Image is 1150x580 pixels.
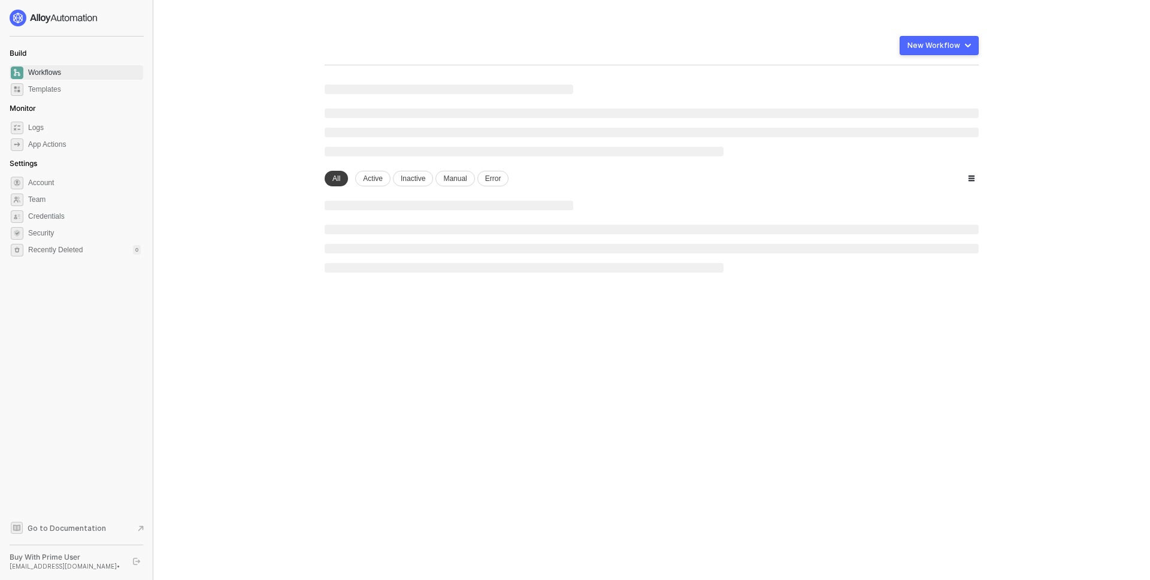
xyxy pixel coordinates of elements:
[393,171,433,186] div: Inactive
[28,82,141,96] span: Templates
[10,10,143,26] a: logo
[133,245,141,255] div: 0
[11,244,23,256] span: settings
[10,10,98,26] img: logo
[11,138,23,151] span: icon-app-actions
[325,171,348,186] div: All
[11,67,23,79] span: dashboard
[135,522,147,534] span: document-arrow
[28,245,83,255] span: Recently Deleted
[907,41,960,50] div: New Workflow
[11,210,23,223] span: credentials
[10,49,26,58] span: Build
[10,521,144,535] a: Knowledge Base
[11,194,23,206] span: team
[28,140,66,150] div: App Actions
[10,562,122,570] div: [EMAIL_ADDRESS][DOMAIN_NAME] •
[11,83,23,96] span: marketplace
[900,36,979,55] button: New Workflow
[11,122,23,134] span: icon-logs
[11,227,23,240] span: security
[435,171,474,186] div: Manual
[28,65,141,80] span: Workflows
[28,209,141,223] span: Credentials
[10,104,36,113] span: Monitor
[11,177,23,189] span: settings
[28,226,141,240] span: Security
[28,120,141,135] span: Logs
[10,552,122,562] div: Buy With Prime User
[28,523,106,533] span: Go to Documentation
[355,171,391,186] div: Active
[28,192,141,207] span: Team
[477,171,509,186] div: Error
[10,159,37,168] span: Settings
[133,558,140,565] span: logout
[28,176,141,190] span: Account
[11,522,23,534] span: documentation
